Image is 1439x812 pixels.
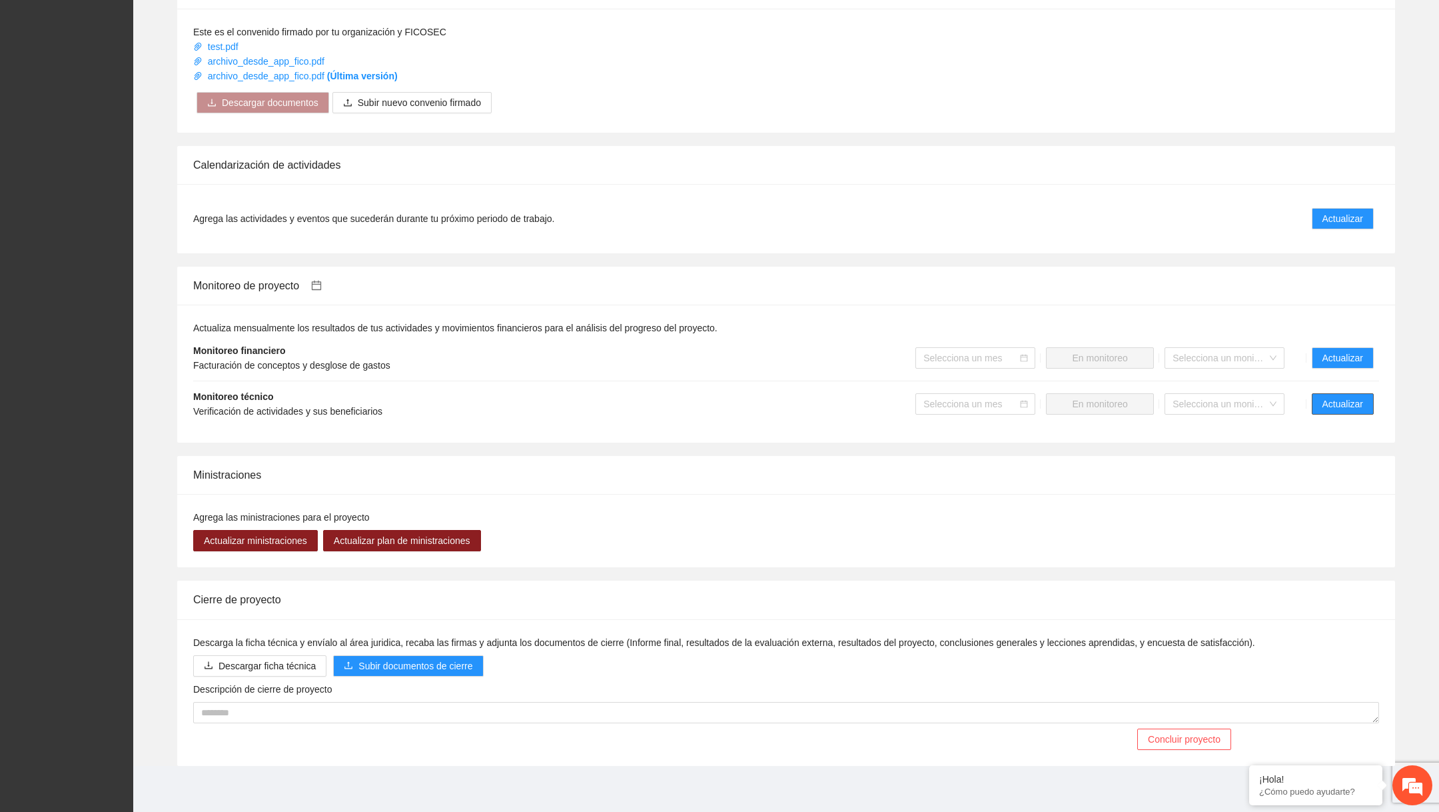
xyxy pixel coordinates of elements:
span: Actualiza mensualmente los resultados de tus actividades y movimientos financieros para el anális... [193,323,718,333]
span: uploadSubir documentos de cierre [333,661,483,671]
span: calendar [311,280,322,291]
button: Actualizar ministraciones [193,530,318,551]
button: uploadSubir documentos de cierre [333,655,483,677]
div: Monitoreo de proyecto [193,267,1379,305]
span: paper-clip [193,71,203,81]
div: Cierre de proyecto [193,581,1379,619]
a: archivo_desde_app_fico.pdf [193,71,398,81]
textarea: Escriba su mensaje y pulse “Intro” [7,364,254,411]
span: upload [344,661,353,671]
span: Facturación de conceptos y desglose de gastos [193,360,390,371]
div: Chatee con nosotros ahora [69,68,224,85]
span: Actualizar [1322,397,1363,411]
div: ¡Hola! [1259,774,1372,785]
span: Actualizar plan de ministraciones [334,533,470,548]
strong: Monitoreo financiero [193,345,285,356]
a: calendar [299,280,322,291]
button: downloadDescargar ficha técnica [193,655,326,677]
span: Actualizar ministraciones [204,533,307,548]
button: Actualizar [1312,393,1374,415]
button: Actualizar [1312,208,1374,229]
label: Descripción de cierre de proyecto [193,682,332,697]
span: Descargar documentos [222,95,318,110]
button: uploadSubir nuevo convenio firmado [332,92,492,113]
span: Subir documentos de cierre [358,659,472,673]
a: archivo_desde_app_fico.pdf [193,56,327,67]
span: Descarga la ficha técnica y envíalo al área juridica, recaba las firmas y adjunta los documentos ... [193,637,1255,648]
span: uploadSubir nuevo convenio firmado [332,97,492,108]
button: Actualizar plan de ministraciones [323,530,481,551]
span: download [204,661,213,671]
span: Estamos en línea. [77,178,184,313]
span: calendar [1020,400,1028,408]
span: Este es el convenido firmado por tu organización y FICOSEC [193,27,446,37]
span: paper-clip [193,57,203,66]
div: Ministraciones [193,456,1379,494]
span: Subir nuevo convenio firmado [358,95,481,110]
span: download [207,98,217,109]
a: Actualizar ministraciones [193,535,318,546]
button: downloadDescargar documentos [197,92,329,113]
textarea: Descripción de cierre de proyecto [193,702,1379,723]
button: Concluir proyecto [1137,729,1231,750]
span: Verificación de actividades y sus beneficiarios [193,406,382,417]
div: Calendarización de actividades [193,146,1379,184]
p: ¿Cómo puedo ayudarte? [1259,787,1372,797]
span: Agrega las ministraciones para el proyecto [193,512,370,523]
span: paper-clip [193,42,203,51]
span: Actualizar [1322,351,1363,365]
a: test.pdf [193,41,241,52]
span: Descargar ficha técnica [219,659,316,673]
a: Actualizar plan de ministraciones [323,535,481,546]
span: Actualizar [1322,211,1363,226]
div: Minimizar ventana de chat en vivo [219,7,250,39]
strong: Monitoreo técnico [193,391,274,402]
span: Agrega las actividades y eventos que sucederán durante tu próximo periodo de trabajo. [193,211,554,226]
button: Actualizar [1312,347,1374,369]
a: downloadDescargar ficha técnica [193,661,326,671]
strong: (Última versión) [327,71,398,81]
span: Concluir proyecto [1148,732,1220,747]
span: upload [343,98,352,109]
span: calendar [1020,354,1028,362]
